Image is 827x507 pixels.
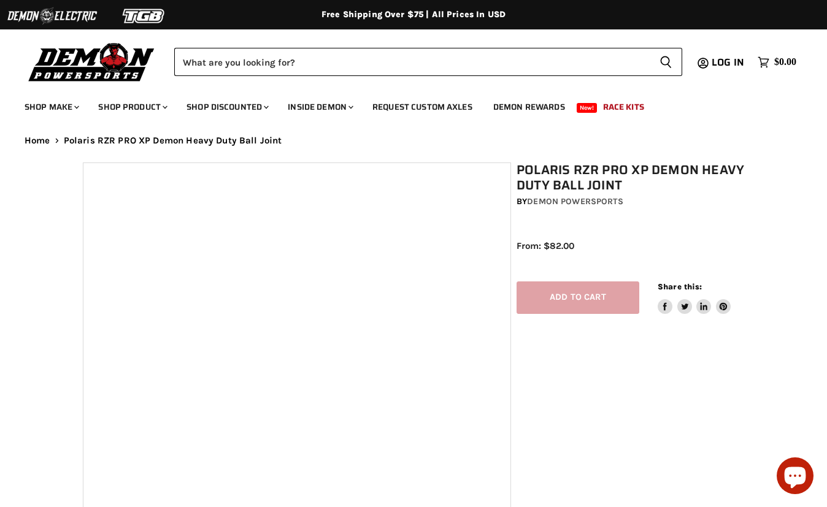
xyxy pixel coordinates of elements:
inbox-online-store-chat: Shopify online store chat [773,457,817,497]
div: by [517,195,750,208]
a: Home [25,135,50,146]
a: Race Kits [594,94,653,120]
a: Shop Product [89,94,175,120]
span: $0.00 [774,56,796,68]
span: Log in [712,55,744,70]
form: Product [174,48,682,76]
img: Demon Electric Logo 2 [6,4,98,28]
a: Shop Make [15,94,87,120]
h1: Polaris RZR PRO XP Demon Heavy Duty Ball Joint [517,162,750,193]
span: From: $82.00 [517,240,574,251]
a: Demon Rewards [484,94,574,120]
img: TGB Logo 2 [98,4,190,28]
a: $0.00 [752,53,802,71]
img: Demon Powersports [25,40,159,83]
a: Inside Demon [279,94,361,120]
a: Request Custom Axles [363,94,482,120]
aside: Share this: [658,281,731,314]
a: Demon Powersports [527,196,623,207]
input: Search [174,48,650,76]
span: New! [577,103,598,113]
a: Shop Discounted [177,94,276,120]
a: Log in [706,57,752,68]
span: Share this: [658,282,702,291]
ul: Main menu [15,90,793,120]
button: Search [650,48,682,76]
span: Polaris RZR PRO XP Demon Heavy Duty Ball Joint [64,135,282,146]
